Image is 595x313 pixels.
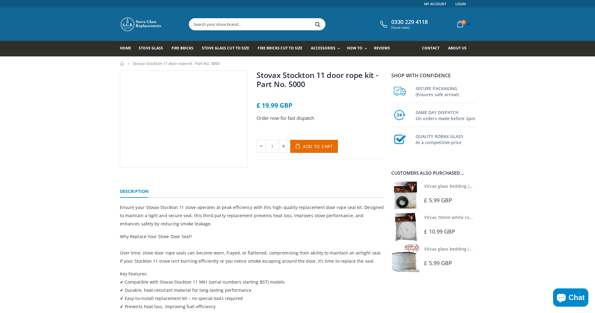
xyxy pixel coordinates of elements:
a: About us [448,41,471,56]
a: Home [120,62,124,66]
input: Search your stove brand... [189,19,393,30]
span: (local rate) [391,25,428,30]
img: Vitcas stove glass bedding in tape [391,181,420,210]
span: Stove Glass [139,45,163,51]
span: Add to Cart [303,143,333,149]
p: Ensure your Stovax Stockton 11 stove operates at peak efficiency with this high-quality replaceme... [120,203,384,228]
a: Vitcas 10mm white rope kit - includes rope seal and glue! [424,214,543,220]
a: Fire Bricks [172,41,198,56]
p: Why Replace Your Stove Door Seal? Over time, stove door rope seals can become worn, frayed, or fl... [120,232,384,265]
span: Stovax Stockton 11 door rope kit - Part No. 5000 [133,61,219,66]
a: 0 [455,18,471,30]
span: Reviews [374,45,390,51]
inbox-online-store-chat: Shopify online store chat [551,288,590,308]
img: Stove Glass Replacement [120,17,162,32]
img: Vitcas white rope, glue and gloves kit 10mm [391,213,420,241]
button: Add to Cart [290,140,338,153]
span: Fire Bricks [172,45,193,51]
a: Vitcas glass bedding in tape - 2mm x 10mm x 2 meters [424,183,537,189]
a: Description [120,186,148,198]
span: £ 19.99 GBP [257,101,292,109]
a: Stove Glass [139,41,168,56]
a: Home [120,41,136,56]
p: Shop with confidence [391,72,475,79]
a: 0330 229 4118 (local rate) [379,19,428,30]
span: Contact [422,45,440,51]
span: 0 [461,20,466,25]
button: Search [311,19,325,30]
a: Accessories [311,41,343,56]
span: Fire Bricks Cut To Size [258,45,302,51]
a: Stovax Stockton 11 door rope kit - Part No. 5000 [257,70,378,89]
a: Vitcas glass bedding in tape - 2mm x 15mm x 2 meters (White) [424,246,553,252]
h3: SECURE PACKAGING (Ensures safe arrival) [416,84,475,98]
span: £ 5.99 GBP [424,259,452,267]
a: Stove Glass Cut To Size [202,41,253,56]
p: Order now for fast dispatch [257,115,384,122]
a: Contact [422,41,444,56]
a: Reviews [374,41,395,56]
h3: SAME DAY DISPATCH On orders made before 2pm [416,108,475,122]
span: Stove Glass Cut To Size [202,45,249,51]
div: Customers also purchased... [391,171,475,175]
h3: QUALITY ROBAX GLASS At a competitive price [416,132,475,146]
a: How To [347,41,370,56]
span: How To [347,45,362,51]
span: About us [448,45,467,51]
span: Home [120,45,131,51]
span: 0330 229 4118 [391,19,428,25]
span: £ 5.99 GBP [424,197,452,204]
span: Accessories [311,45,335,51]
a: Fire Bricks Cut To Size [258,41,307,56]
img: Vitcas stove glass bedding in tape [391,244,420,272]
span: £ 10.99 GBP [424,228,455,235]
